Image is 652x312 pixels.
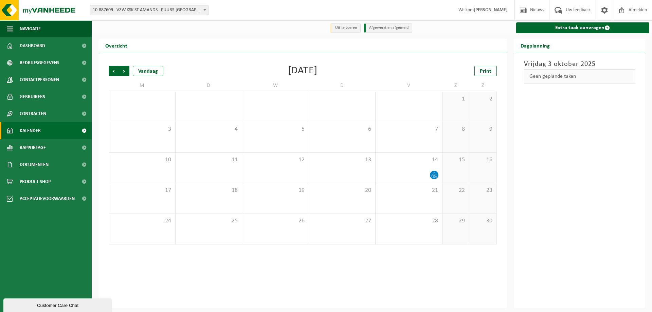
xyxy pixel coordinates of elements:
span: 30 [473,217,493,225]
span: Contracten [20,105,46,122]
span: Vorige [109,66,119,76]
td: D [309,79,376,92]
a: Extra taak aanvragen [516,22,650,33]
span: Kalender [20,122,41,139]
h2: Dagplanning [514,39,557,52]
span: 17 [112,187,172,194]
span: Gebruikers [20,88,45,105]
span: 1 [446,95,466,103]
span: 16 [473,156,493,164]
div: Vandaag [133,66,163,76]
span: Dashboard [20,37,45,54]
span: Contactpersonen [20,71,59,88]
span: 22 [446,187,466,194]
td: W [242,79,309,92]
span: 19 [246,187,305,194]
span: Rapportage [20,139,46,156]
span: 15 [446,156,466,164]
span: 29 [446,217,466,225]
span: 7 [379,126,439,133]
span: 2 [473,95,493,103]
div: [DATE] [288,66,318,76]
h2: Overzicht [98,39,134,52]
span: 14 [379,156,439,164]
li: Afgewerkt en afgemeld [364,23,412,33]
strong: [PERSON_NAME] [474,7,508,13]
span: 18 [179,187,239,194]
div: Geen geplande taken [524,69,635,84]
span: 13 [312,156,372,164]
span: 23 [473,187,493,194]
span: 6 [312,126,372,133]
span: 25 [179,217,239,225]
span: Bedrijfsgegevens [20,54,59,71]
span: 12 [246,156,305,164]
span: 11 [179,156,239,164]
td: Z [469,79,496,92]
h3: Vrijdag 3 oktober 2025 [524,59,635,69]
td: V [376,79,442,92]
span: Product Shop [20,173,51,190]
span: 26 [246,217,305,225]
span: 4 [179,126,239,133]
span: 8 [446,126,466,133]
span: 20 [312,187,372,194]
span: 24 [112,217,172,225]
li: Uit te voeren [330,23,361,33]
span: 3 [112,126,172,133]
span: Print [480,69,491,74]
span: Navigatie [20,20,41,37]
span: 10-887609 - VZW KSK ST AMANDS - PUURS-SINT-AMANDS [90,5,208,15]
span: 9 [473,126,493,133]
span: 28 [379,217,439,225]
span: Acceptatievoorwaarden [20,190,75,207]
span: 21 [379,187,439,194]
span: Documenten [20,156,49,173]
span: Volgende [119,66,129,76]
a: Print [474,66,497,76]
span: 5 [246,126,305,133]
span: 10 [112,156,172,164]
iframe: chat widget [3,297,113,312]
td: Z [442,79,470,92]
td: D [176,79,242,92]
span: 27 [312,217,372,225]
span: 10-887609 - VZW KSK ST AMANDS - PUURS-SINT-AMANDS [90,5,209,15]
td: M [109,79,176,92]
